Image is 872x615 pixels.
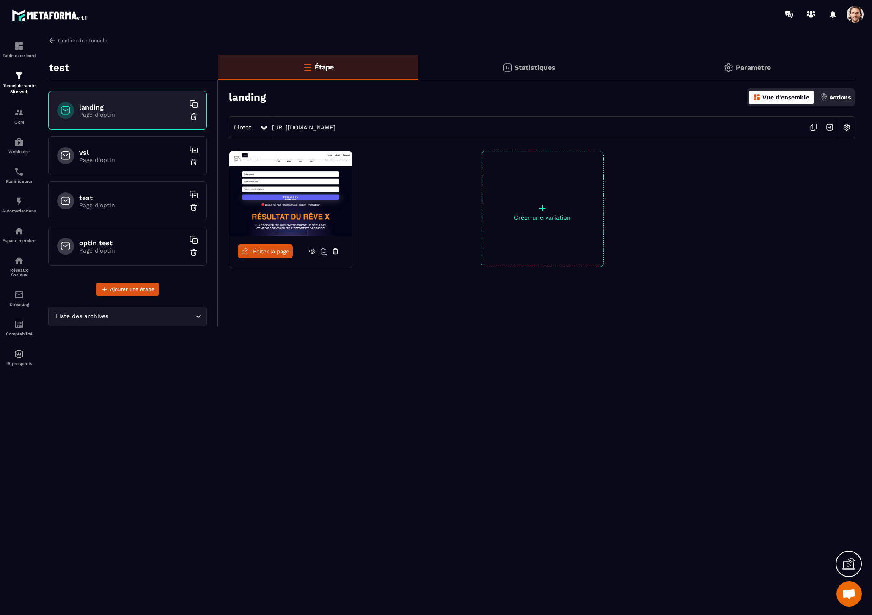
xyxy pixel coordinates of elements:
span: Direct [234,124,251,131]
p: Actions [829,94,851,101]
img: automations [14,196,24,206]
p: CRM [2,120,36,124]
p: + [481,202,603,214]
img: automations [14,137,24,147]
p: Page d'optin [79,156,185,163]
p: Statistiques [514,63,556,71]
input: Search for option [110,312,193,321]
a: formationformationTableau de bord [2,35,36,64]
a: formationformationTunnel de vente Site web [2,64,36,101]
h6: optin test [79,239,185,247]
p: Automatisations [2,209,36,213]
a: emailemailE-mailing [2,283,36,313]
img: automations [14,349,24,359]
img: trash [190,248,198,257]
img: email [14,290,24,300]
p: Tableau de bord [2,53,36,58]
img: accountant [14,319,24,329]
img: logo [12,8,88,23]
h6: vsl [79,148,185,156]
a: social-networksocial-networkRéseaux Sociaux [2,249,36,283]
p: Tunnel de vente Site web [2,83,36,95]
img: arrow-next.bcc2205e.svg [822,119,838,135]
button: Ajouter une étape [96,283,159,296]
img: image [229,151,352,236]
span: Éditer la page [253,248,289,255]
span: Liste des archives [54,312,110,321]
a: accountantaccountantComptabilité [2,313,36,343]
p: Webinaire [2,149,36,154]
a: automationsautomationsEspace membre [2,220,36,249]
p: Comptabilité [2,332,36,336]
a: automationsautomationsAutomatisations [2,190,36,220]
p: Étape [315,63,334,71]
p: Planificateur [2,179,36,184]
img: arrow [48,37,56,44]
p: E-mailing [2,302,36,307]
p: Page d'optin [79,247,185,254]
img: social-network [14,255,24,266]
img: trash [190,113,198,121]
img: setting-w.858f3a88.svg [839,119,855,135]
p: Vue d'ensemble [762,94,809,101]
p: Réseaux Sociaux [2,268,36,277]
p: Page d'optin [79,111,185,118]
img: setting-gr.5f69749f.svg [723,63,734,73]
p: Page d'optin [79,202,185,209]
div: Open chat [836,581,862,607]
img: dashboard-orange.40269519.svg [753,93,761,101]
p: IA prospects [2,361,36,366]
a: Gestion des tunnels [48,37,107,44]
a: schedulerschedulerPlanificateur [2,160,36,190]
h3: landing [229,91,266,103]
p: Créer une variation [481,214,603,221]
img: scheduler [14,167,24,177]
p: Espace membre [2,238,36,243]
img: automations [14,226,24,236]
img: formation [14,107,24,118]
p: test [49,59,69,76]
p: Paramètre [736,63,771,71]
img: trash [190,203,198,211]
img: formation [14,71,24,81]
span: Ajouter une étape [110,285,154,294]
div: Search for option [48,307,207,326]
img: stats.20deebd0.svg [502,63,512,73]
a: [URL][DOMAIN_NAME] [272,124,336,131]
h6: landing [79,103,185,111]
img: formation [14,41,24,51]
img: actions.d6e523a2.png [820,93,828,101]
a: Éditer la page [238,244,293,258]
a: automationsautomationsWebinaire [2,131,36,160]
img: trash [190,158,198,166]
img: bars-o.4a397970.svg [303,62,313,72]
a: formationformationCRM [2,101,36,131]
h6: test [79,194,185,202]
